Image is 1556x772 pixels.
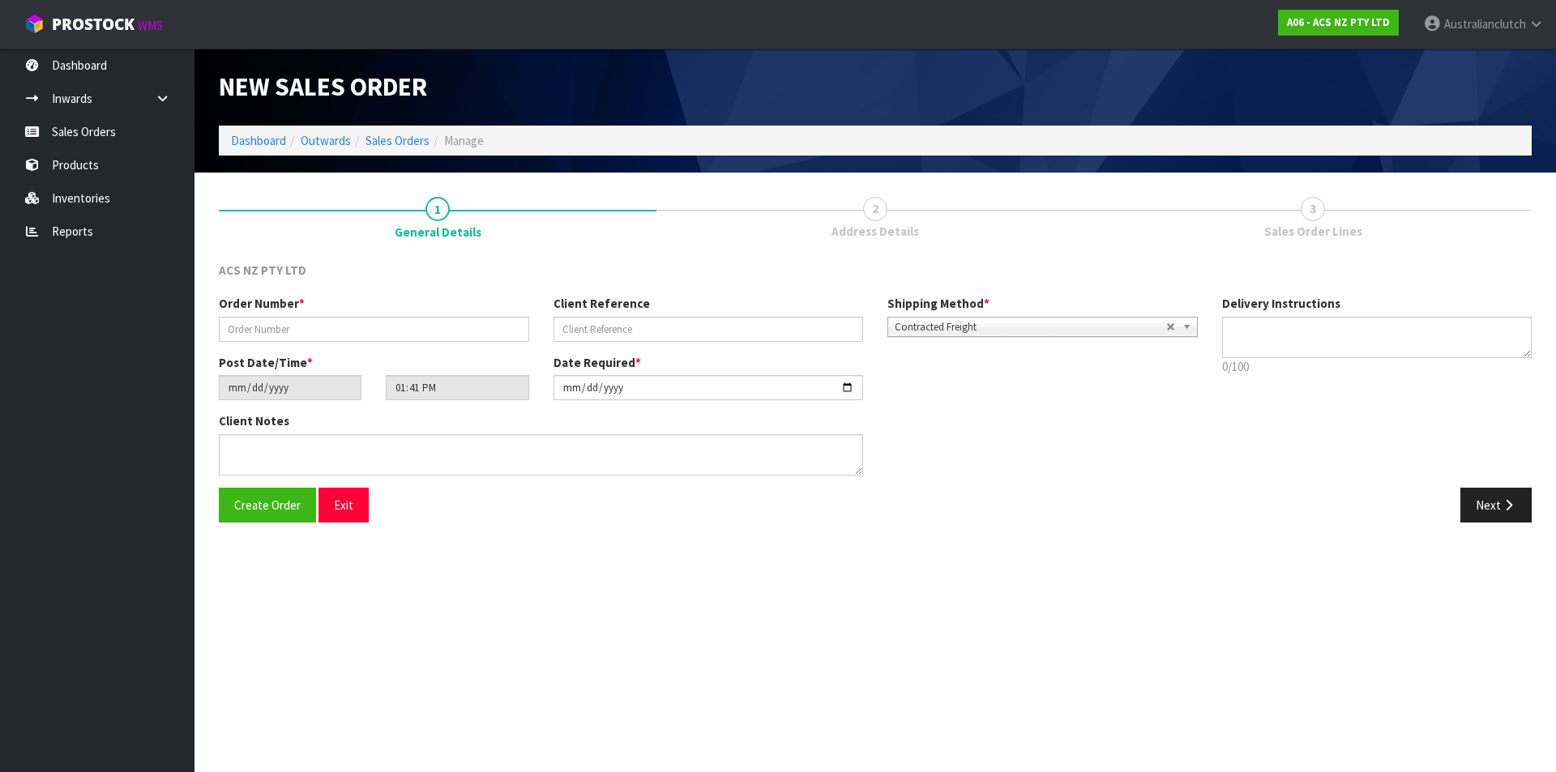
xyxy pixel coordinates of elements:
[219,262,306,278] span: ACS NZ PTY LTD
[895,318,1166,337] span: Contracted Freight
[301,133,351,148] a: Outwards
[444,133,484,148] span: Manage
[554,354,641,371] label: Date Required
[219,295,305,312] label: Order Number
[219,70,427,103] span: New Sales Order
[219,250,1532,535] span: General Details
[1264,223,1362,240] span: Sales Order Lines
[425,197,450,221] span: 1
[887,295,990,312] label: Shipping Method
[554,317,864,342] input: Client Reference
[1222,358,1532,375] p: 0/100
[1460,488,1532,522] button: Next
[1287,15,1390,29] strong: A06 - ACS NZ PTY LTD
[365,133,430,148] a: Sales Orders
[554,295,650,312] label: Client Reference
[24,14,45,34] img: cube-alt.png
[395,224,481,241] span: General Details
[52,14,135,35] span: ProStock
[219,317,529,342] input: Order Number
[138,18,163,33] small: WMS
[1222,295,1340,312] label: Delivery Instructions
[1301,197,1325,221] span: 3
[831,223,919,240] span: Address Details
[219,354,313,371] label: Post Date/Time
[863,197,887,221] span: 2
[219,488,316,522] button: Create Order
[1444,16,1526,32] span: Australianclutch
[219,412,289,429] label: Client Notes
[231,133,286,148] a: Dashboard
[234,497,301,513] span: Create Order
[318,488,369,522] button: Exit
